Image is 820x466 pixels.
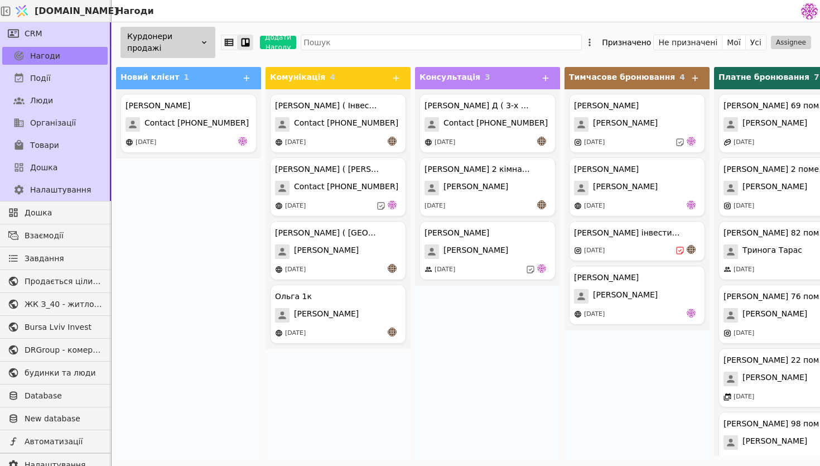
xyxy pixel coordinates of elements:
div: [PERSON_NAME] ( [GEOGRAPHIC_DATA] ) [275,227,381,239]
img: de [687,309,696,318]
span: [PERSON_NAME] [742,372,807,386]
span: 4 [679,73,685,81]
span: Товари [30,140,59,151]
div: [DATE] [425,201,445,211]
a: Люди [2,92,108,109]
span: [PERSON_NAME] [742,308,807,323]
img: online-store.svg [275,202,283,210]
div: Ольга 1к [275,291,312,302]
span: Contact [PHONE_NUMBER] [294,181,398,195]
div: [DATE] [285,265,306,275]
div: [PERSON_NAME] ( [PERSON_NAME] у покупці квартири ) [275,164,381,175]
a: Налаштування [2,181,108,199]
span: будинки та люди [25,367,102,379]
img: events.svg [723,393,731,401]
div: [DATE] [584,246,605,256]
div: [PERSON_NAME] [126,100,190,112]
div: [DATE] [584,138,605,147]
span: [DOMAIN_NAME] [35,4,118,18]
a: Події [2,69,108,87]
div: [DATE] [734,392,754,402]
div: [PERSON_NAME] [425,227,489,239]
img: de [537,264,546,273]
a: будинки та люди [2,364,108,382]
img: de [687,200,696,209]
img: an [537,137,546,146]
span: [PERSON_NAME] [593,117,658,132]
span: [PERSON_NAME] [294,308,359,323]
img: de [687,137,696,146]
span: Bursa Lviv Invest [25,321,102,333]
div: [PERSON_NAME][PERSON_NAME][DATE]de [569,266,705,325]
img: instagram.svg [574,138,582,146]
a: Автоматизації [2,433,108,450]
span: Взаємодії [25,230,102,242]
span: 3 [485,73,490,81]
div: [DATE] [734,329,754,338]
img: de [388,200,397,209]
span: Тринога Тарас [742,244,802,259]
a: DRGroup - комерційна нерухоомість [2,341,108,359]
div: [PERSON_NAME]Contact [PHONE_NUMBER][DATE]de [120,94,257,153]
div: [PERSON_NAME] ( [GEOGRAPHIC_DATA] )[PERSON_NAME][DATE]an [270,221,406,280]
span: Дошка [25,207,102,219]
div: [DATE] [435,138,455,147]
div: Призначено [602,35,651,50]
img: an [537,200,546,209]
span: CRM [25,28,42,40]
span: Дошка [30,162,57,174]
div: [DATE] [435,265,455,275]
span: Налаштування [30,184,91,196]
span: DRGroup - комерційна нерухоомість [25,344,102,356]
img: online-store.svg [126,138,133,146]
a: Bursa Lviv Invest [2,318,108,336]
img: an [388,137,397,146]
img: de [238,137,247,146]
div: [PERSON_NAME] 2 кімнатна і одно[PERSON_NAME][DATE]an [419,157,556,217]
div: [PERSON_NAME] інвестиція 1к - 36.6[DATE]an [569,221,705,261]
a: CRM [2,25,108,42]
img: instagram.svg [574,247,582,254]
span: [PERSON_NAME] [742,181,807,195]
a: Дошка [2,204,108,222]
img: an [687,245,696,254]
span: Новий клієнт [120,73,179,81]
div: [PERSON_NAME] ( Інвестиція ) [275,100,381,112]
span: [PERSON_NAME] [742,435,807,450]
button: Мої [722,35,746,50]
img: online-store.svg [275,266,283,273]
span: [PERSON_NAME] [294,244,359,259]
a: Нагоди [2,47,108,65]
button: Не призначені [654,35,722,50]
span: Організації [30,117,76,129]
div: [DATE] [285,201,306,211]
span: [PERSON_NAME] [443,181,508,195]
img: online-store.svg [574,310,582,318]
div: Ольга 1к[PERSON_NAME][DATE]an [270,285,406,344]
img: people.svg [425,266,432,273]
span: Платне бронювання [718,73,809,81]
div: [DATE] [734,201,754,211]
div: [PERSON_NAME] Д ( 3-х к ) [425,100,530,112]
a: Дошка [2,158,108,176]
h2: Нагоди [112,4,154,18]
span: Події [30,73,51,84]
a: Database [2,387,108,405]
div: [PERSON_NAME] [574,272,639,284]
span: Contact [PHONE_NUMBER] [443,117,548,132]
button: Assignee [771,36,811,49]
div: [DATE] [584,310,605,319]
span: Люди [30,95,53,107]
span: Комунікація [270,73,325,81]
img: an [388,328,397,337]
img: instagram.svg [723,329,731,337]
img: instagram.svg [723,202,731,210]
span: Продається цілий будинок [PERSON_NAME] нерухомість [25,276,102,287]
span: 7 [814,73,819,81]
a: Взаємодії [2,227,108,244]
img: an [388,264,397,273]
span: [PERSON_NAME] [742,117,807,132]
button: Усі [746,35,766,50]
a: New database [2,410,108,427]
div: Курдонери продажі [120,27,215,58]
